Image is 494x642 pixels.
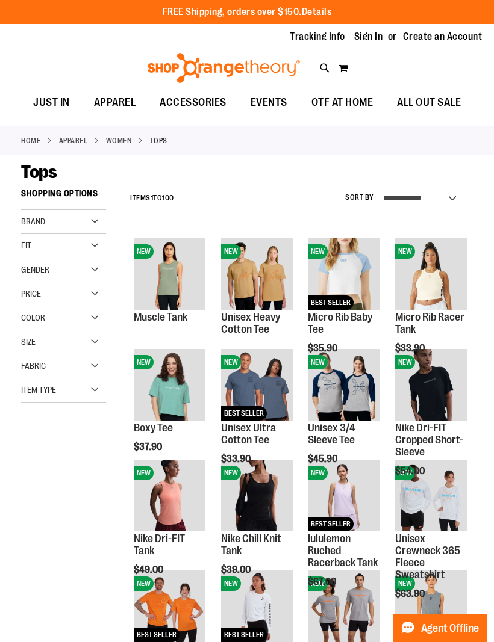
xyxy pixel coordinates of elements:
[134,460,205,531] img: Nike Dri-FIT Tank
[221,422,276,446] a: Unisex Ultra Cotton Tee
[308,238,380,312] a: Micro Rib Baby TeeNEWBEST SELLER
[33,89,70,116] span: JUST IN
[395,570,467,642] img: Jersey Muscle Tank
[21,265,49,274] span: Gender
[21,313,45,323] span: Color
[221,460,293,533] a: Nike Chill Knit TankNEW
[395,238,467,312] a: Micro Rib Racer TankNEW
[59,135,88,146] a: APPAREL
[94,89,136,116] span: APPAREL
[21,361,46,371] span: Fabric
[134,311,187,323] a: Muscle Tank
[308,355,328,369] span: NEW
[308,460,380,531] img: lululemon Ruched Racerback Tank
[403,30,483,43] a: Create an Account
[128,232,211,342] div: product
[308,454,339,465] span: $45.90
[106,135,132,146] a: WOMEN
[160,89,227,116] span: ACCESSORIES
[395,311,464,335] a: Micro Rib Racer Tank
[308,576,338,587] span: $67.00
[134,466,154,480] span: NEW
[134,532,185,557] a: Nike Dri-FIT Tank
[290,30,345,43] a: Tracking Info
[163,5,332,19] p: FREE Shipping, orders over $150.
[21,162,57,182] span: Tops
[302,343,386,495] div: product
[308,422,355,446] a: Unisex 3/4 Sleeve Tee
[21,183,106,210] strong: Shopping Options
[395,244,415,259] span: NEW
[215,343,299,495] div: product
[354,30,383,43] a: Sign In
[221,460,293,531] img: Nike Chill Knit Tank
[221,349,293,421] img: Unisex Ultra Cotton Tee
[221,576,241,591] span: NEW
[134,628,180,642] span: BEST SELLER
[395,349,467,422] a: Nike Dri-FIT Cropped Short-SleeveNEW
[308,295,354,310] span: BEST SELLER
[389,454,473,629] div: product
[215,232,299,354] div: product
[130,189,174,208] h2: Items to
[134,564,165,575] span: $49.00
[302,7,332,17] a: Details
[421,623,479,634] span: Agent Offline
[389,232,473,384] div: product
[150,135,167,146] strong: Tops
[134,349,205,421] img: Boxy Tee
[134,460,205,533] a: Nike Dri-FIT TankNEW
[21,337,36,347] span: Size
[395,355,415,369] span: NEW
[308,349,380,421] img: Unisex 3/4 Sleeve Tee
[21,217,45,226] span: Brand
[395,466,427,477] span: $54.00
[221,238,293,310] img: Unisex Heavy Cotton Tee
[134,238,205,310] img: Muscle Tank
[134,422,173,434] a: Boxy Tee
[134,576,154,591] span: NEW
[308,244,328,259] span: NEW
[251,89,287,116] span: EVENTS
[134,570,205,642] img: Unisex Short Sleeve Recovery Tee
[302,454,386,617] div: product
[393,614,487,642] button: Agent Offline
[395,422,463,458] a: Nike Dri-FIT Cropped Short-Sleeve
[395,460,467,533] a: Unisex Crewneck 365 Fleece SweatshirtNEW
[397,89,461,116] span: ALL OUT SALE
[308,343,339,354] span: $35.90
[308,570,380,642] img: Unisex Short Sleeve Tee
[21,135,40,146] a: Home
[146,53,302,83] img: Shop Orangetheory
[308,311,372,335] a: Micro Rib Baby Tee
[134,238,205,312] a: Muscle TankNEW
[21,289,41,298] span: Price
[221,628,267,642] span: BEST SELLER
[395,588,427,599] span: $63.90
[308,517,354,531] span: BEST SELLER
[128,454,211,605] div: product
[308,349,380,422] a: Unisex 3/4 Sleeve TeeNEW
[215,454,299,605] div: product
[308,532,378,569] a: lululemon Ruched Racerback Tank
[134,349,205,422] a: Boxy TeeNEW
[162,194,174,202] span: 100
[395,238,467,310] img: Micro Rib Racer Tank
[389,343,473,507] div: product
[308,466,328,480] span: NEW
[221,454,252,465] span: $33.90
[221,355,241,369] span: NEW
[221,570,293,642] img: Cropped Crewneck Fleece Sweatshirt
[311,89,374,116] span: OTF AT HOME
[221,311,280,335] a: Unisex Heavy Cotton Tee
[221,238,293,312] a: Unisex Heavy Cotton TeeNEW
[395,349,467,421] img: Nike Dri-FIT Cropped Short-Sleeve
[308,238,380,310] img: Micro Rib Baby Tee
[221,564,252,575] span: $39.00
[345,193,374,203] label: Sort By
[395,576,415,591] span: NEW
[221,406,267,421] span: BEST SELLER
[308,460,380,533] a: lululemon Ruched Racerback TankNEWBEST SELLER
[395,532,460,580] a: Unisex Crewneck 365 Fleece Sweatshirt
[21,385,56,395] span: Item Type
